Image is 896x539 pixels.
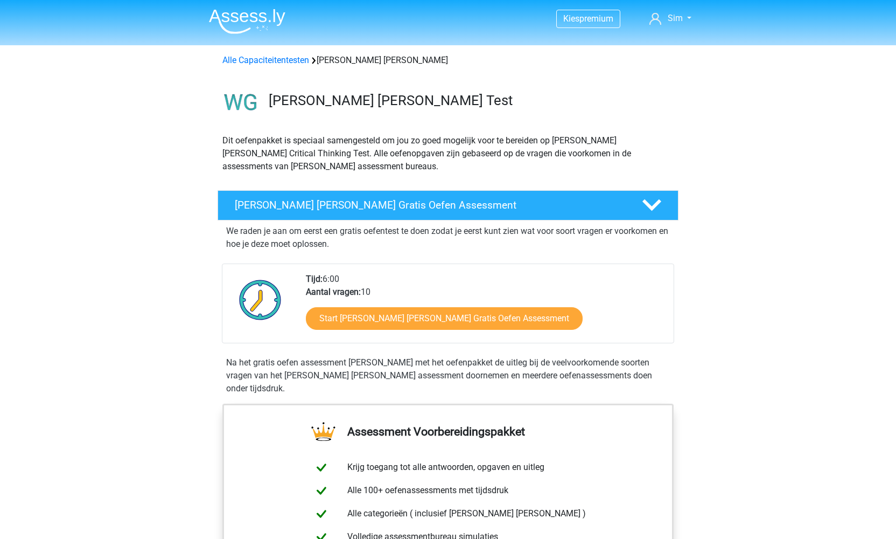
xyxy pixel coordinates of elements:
[233,273,288,327] img: Klok
[226,225,670,251] p: We raden je aan om eerst een gratis oefentest te doen zodat je eerst kunt zien wat voor soort vra...
[218,80,264,126] img: watson glaser
[269,92,670,109] h3: [PERSON_NAME] [PERSON_NAME] Test
[213,190,683,220] a: [PERSON_NAME] [PERSON_NAME] Gratis Oefen Assessment
[235,199,625,211] h4: [PERSON_NAME] [PERSON_NAME] Gratis Oefen Assessment
[579,13,613,24] span: premium
[298,273,673,343] div: 6:00 10
[222,55,309,65] a: Alle Capaciteitentesten
[222,356,674,395] div: Na het gratis oefen assessment [PERSON_NAME] met het oefenpakket de uitleg bij de veelvoorkomende...
[306,274,323,284] b: Tijd:
[563,13,579,24] span: Kies
[218,54,678,67] div: [PERSON_NAME] [PERSON_NAME]
[306,287,361,297] b: Aantal vragen:
[209,9,285,34] img: Assessly
[222,134,674,173] p: Dit oefenpakket is speciaal samengesteld om jou zo goed mogelijk voor te bereiden op [PERSON_NAME...
[557,11,620,26] a: Kiespremium
[306,307,583,330] a: Start [PERSON_NAME] [PERSON_NAME] Gratis Oefen Assessment
[668,13,683,23] span: Sim
[645,12,696,25] a: Sim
